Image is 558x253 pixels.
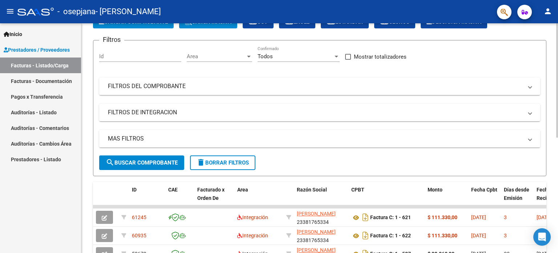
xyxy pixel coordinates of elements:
[297,211,336,217] span: [PERSON_NAME]
[197,158,205,167] mat-icon: delete
[106,159,178,166] span: Buscar Comprobante
[190,155,255,170] button: Borrar Filtros
[428,214,457,220] strong: $ 111.330,00
[504,233,507,238] span: 3
[6,7,15,16] mat-icon: menu
[108,82,523,90] mat-panel-title: FILTROS DEL COMPROBANTE
[194,182,234,214] datatable-header-cell: Facturado x Orden De
[425,182,468,214] datatable-header-cell: Monto
[237,214,268,220] span: Integración
[197,187,225,201] span: Facturado x Orden De
[327,19,363,25] span: Estandar
[4,30,22,38] span: Inicio
[108,108,523,116] mat-panel-title: FILTROS DE INTEGRACION
[285,19,310,25] span: EXCEL
[197,159,249,166] span: Borrar Filtros
[57,4,96,20] span: - osepjana
[168,187,178,193] span: CAE
[234,182,283,214] datatable-header-cell: Area
[99,155,184,170] button: Buscar Comprobante
[96,4,161,20] span: - [PERSON_NAME]
[533,228,551,246] div: Open Intercom Messenger
[471,187,497,193] span: Fecha Cpbt
[370,233,411,239] strong: Factura C: 1 - 622
[504,214,507,220] span: 3
[370,215,411,221] strong: Factura C: 1 - 621
[348,182,425,214] datatable-header-cell: CPBT
[297,187,327,193] span: Razón Social
[294,182,348,214] datatable-header-cell: Razón Social
[258,53,273,60] span: Todos
[471,214,486,220] span: [DATE]
[297,228,345,243] div: 23381765334
[237,187,248,193] span: Area
[351,187,364,193] span: CPBT
[99,104,540,121] mat-expansion-panel-header: FILTROS DE INTEGRACION
[471,233,486,238] span: [DATE]
[237,233,268,238] span: Integración
[501,182,534,214] datatable-header-cell: Días desde Emisión
[354,52,407,61] span: Mostrar totalizadores
[165,182,194,214] datatable-header-cell: CAE
[132,214,146,220] span: 61245
[468,182,501,214] datatable-header-cell: Fecha Cpbt
[543,7,552,16] mat-icon: person
[106,158,114,167] mat-icon: search
[99,130,540,147] mat-expansion-panel-header: MAS FILTROS
[297,210,345,225] div: 23381765334
[187,53,246,60] span: Area
[129,182,165,214] datatable-header-cell: ID
[428,187,442,193] span: Monto
[361,212,370,223] i: Descargar documento
[99,78,540,95] mat-expansion-panel-header: FILTROS DEL COMPROBANTE
[537,214,551,220] span: [DATE]
[132,187,137,193] span: ID
[361,230,370,241] i: Descargar documento
[504,187,529,201] span: Días desde Emisión
[99,35,124,45] h3: Filtros
[132,233,146,238] span: 60935
[4,46,70,54] span: Prestadores / Proveedores
[297,229,336,235] span: [PERSON_NAME]
[108,135,523,143] mat-panel-title: MAS FILTROS
[248,19,268,25] span: CSV
[428,233,457,238] strong: $ 111.330,00
[380,19,409,25] span: Gecros
[537,187,557,201] span: Fecha Recibido
[297,247,336,253] span: [PERSON_NAME]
